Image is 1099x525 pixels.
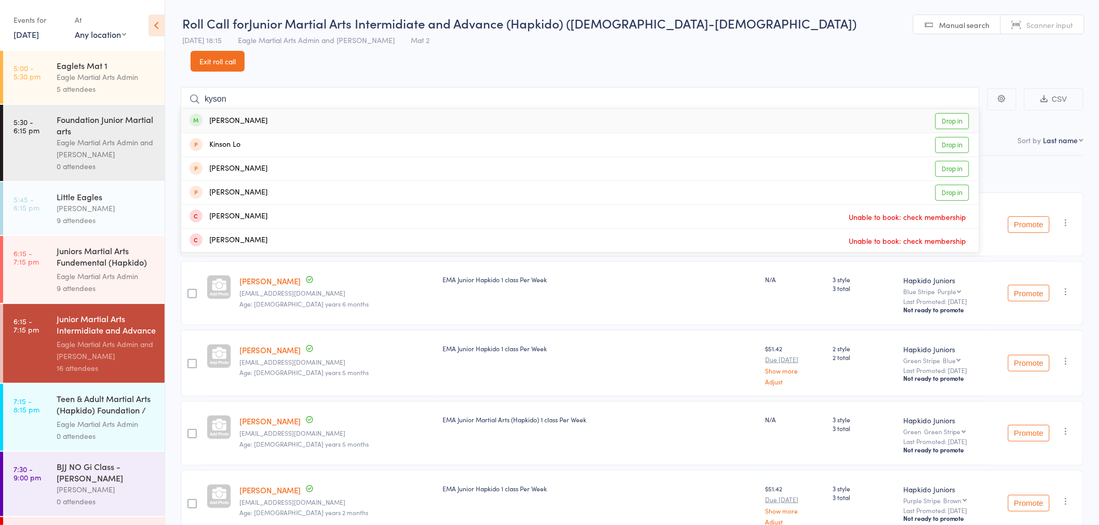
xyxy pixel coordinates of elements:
div: EMA Junior Hapkido 1 class Per Week [443,275,757,284]
div: 0 attendees [57,495,156,507]
div: Eagle Martial Arts Admin [57,71,156,83]
a: Adjust [766,518,825,525]
div: Any location [75,29,126,40]
span: [DATE] 18:15 [182,35,222,45]
div: Little Eagles [57,191,156,202]
span: 2 style [833,344,895,353]
time: 5:30 - 6:15 pm [14,118,39,134]
div: Hapkido Juniors [903,275,983,285]
small: sunnybansal1983@gmail.com [239,289,434,297]
span: 3 style [833,415,895,424]
div: Purple Stripe [903,497,983,504]
div: 0 attendees [57,160,156,172]
div: [PERSON_NAME] [190,163,267,175]
a: 6:15 -7:15 pmJunior Martial Arts Intermidiate and Advance (Hap...Eagle Martial Arts Admin and [PE... [3,304,165,383]
button: Promote [1008,495,1050,512]
small: Rhosseini948@yahoo.com [239,430,434,437]
button: Promote [1008,355,1050,371]
time: 6:15 - 7:15 pm [14,249,39,266]
a: Drop in [935,113,969,129]
div: 5 attendees [57,83,156,95]
div: [PERSON_NAME] [190,211,267,223]
div: 16 attendees [57,362,156,374]
div: Events for [14,11,64,29]
div: Purple [937,288,956,295]
div: $51.42 [766,344,825,385]
div: Green [903,428,983,435]
div: Teen & Adult Martial Arts (Hapkido) Foundation / F... [57,393,156,418]
span: Scanner input [1027,20,1074,30]
input: Search by name [181,87,980,111]
a: 5:45 -6:15 pmLittle Eagles[PERSON_NAME]9 attendees [3,182,165,235]
a: Exit roll call [191,51,245,72]
span: Age: [DEMOGRAPHIC_DATA] years 5 months [239,439,369,448]
div: Kinson Lo [190,139,240,151]
div: N/A [766,415,825,424]
div: Not ready to promote [903,374,983,382]
div: N/A [766,275,825,284]
span: 2 total [833,353,895,362]
div: Brown [943,497,962,504]
span: Unable to book: check membership [847,233,969,248]
a: Drop in [935,185,969,201]
div: [PERSON_NAME] [190,187,267,199]
div: Eaglets Mat 1 [57,60,156,71]
a: 7:30 -9:00 pmBJJ NO Gi Class - [PERSON_NAME][PERSON_NAME]0 attendees [3,452,165,516]
small: Last Promoted: [DATE] [903,507,983,514]
span: Age: [DEMOGRAPHIC_DATA] years 6 months [239,299,369,308]
small: Last Promoted: [DATE] [903,438,983,445]
a: Adjust [766,378,825,385]
a: 5:00 -5:30 pmEaglets Mat 1Eagle Martial Arts Admin5 attendees [3,51,165,104]
a: Show more [766,507,825,514]
span: 3 style [833,484,895,493]
time: 7:30 - 9:00 pm [14,465,41,481]
button: Promote [1008,285,1050,301]
div: Green Stripe [924,428,961,435]
div: Not ready to promote [903,514,983,522]
span: Age: [DEMOGRAPHIC_DATA] years 2 months [239,508,368,517]
div: $51.42 [766,484,825,525]
small: Due [DATE] [766,496,825,503]
div: BJJ NO Gi Class - [PERSON_NAME] [57,461,156,483]
small: Last Promoted: [DATE] [903,298,983,305]
span: 3 total [833,424,895,433]
span: Junior Martial Arts Intermidiate and Advance (Hapkido) ([DEMOGRAPHIC_DATA]-[DEMOGRAPHIC_DATA]) [249,15,857,32]
div: Eagle Martial Arts Admin [57,270,156,282]
div: At [75,11,126,29]
time: 5:00 - 5:30 pm [14,64,41,80]
span: 3 total [833,284,895,293]
div: 9 attendees [57,282,156,294]
div: EMA Junior Hapkido 1 class Per Week [443,484,757,493]
div: [PERSON_NAME] [57,483,156,495]
div: Green Stripe [903,357,983,364]
time: 5:45 - 6:15 pm [14,195,39,212]
div: Foundation Junior Martial arts [57,114,156,136]
small: Leannie1437@yahoo.com [239,499,434,506]
span: Manual search [940,20,990,30]
time: 6:15 - 7:15 pm [14,317,39,334]
a: [PERSON_NAME] [239,344,301,355]
div: Hapkido Juniors [903,344,983,354]
span: Eagle Martial Arts Admin and [PERSON_NAME] [238,35,395,45]
div: Junior Martial Arts Intermidiate and Advance (Hap... [57,313,156,338]
span: 3 total [833,493,895,502]
div: [PERSON_NAME] [190,234,267,246]
a: Drop in [935,161,969,177]
small: samirdhamecha@yahoo.com.au [239,358,434,366]
div: 9 attendees [57,214,156,226]
a: 6:15 -7:15 pmJuniors Martial Arts Fundemental (Hapkido) Mat 2Eagle Martial Arts Admin9 attendees [3,236,165,303]
a: Drop in [935,137,969,153]
a: 5:30 -6:15 pmFoundation Junior Martial artsEagle Martial Arts Admin and [PERSON_NAME]0 attendees [3,105,165,181]
small: Due [DATE] [766,356,825,363]
div: [PERSON_NAME] [57,202,156,214]
div: [PERSON_NAME] [190,115,267,127]
small: Last Promoted: [DATE] [903,367,983,374]
div: Hapkido Juniors [903,484,983,494]
a: [DATE] [14,29,39,40]
div: Last name [1043,135,1078,145]
div: Blue [943,357,956,364]
span: Unable to book: check membership [847,209,969,225]
div: EMA Junior Hapkido 1 class Per Week [443,344,757,353]
time: 7:15 - 8:15 pm [14,397,39,413]
label: Sort by [1018,135,1041,145]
